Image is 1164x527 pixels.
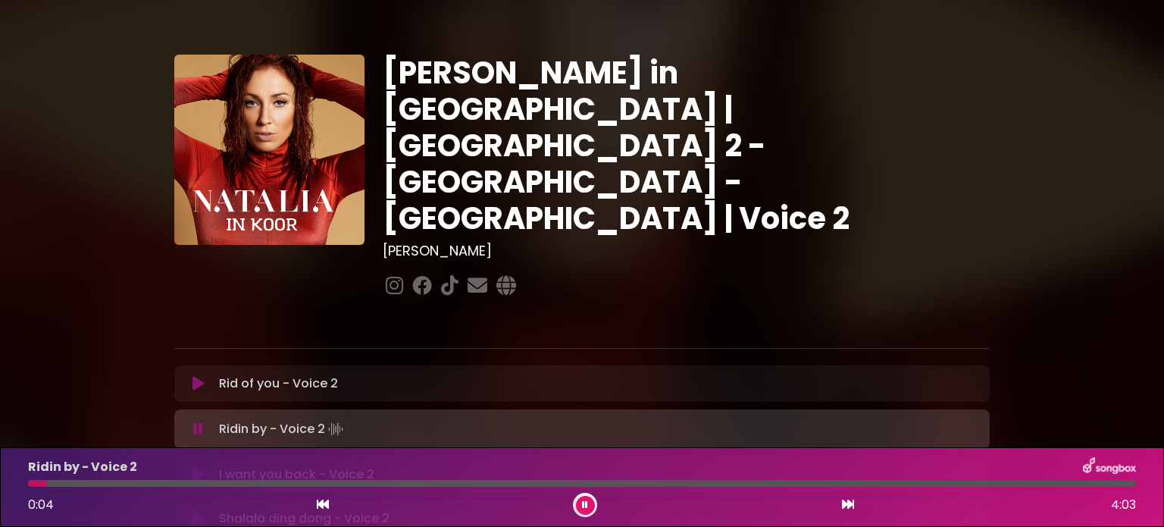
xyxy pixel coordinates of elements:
span: 0:04 [28,496,54,513]
h3: [PERSON_NAME] [383,243,990,259]
img: YTVS25JmS9CLUqXqkEhs [174,55,365,245]
img: songbox-logo-white.png [1083,457,1136,477]
p: Ridin by - Voice 2 [219,419,346,440]
span: 4:03 [1111,496,1136,514]
p: Rid of you - Voice 2 [219,375,338,393]
p: Ridin by - Voice 2 [28,458,137,476]
img: waveform4.gif [325,419,346,440]
h1: [PERSON_NAME] in [GEOGRAPHIC_DATA] | [GEOGRAPHIC_DATA] 2 - [GEOGRAPHIC_DATA] - [GEOGRAPHIC_DATA] ... [383,55,990,237]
